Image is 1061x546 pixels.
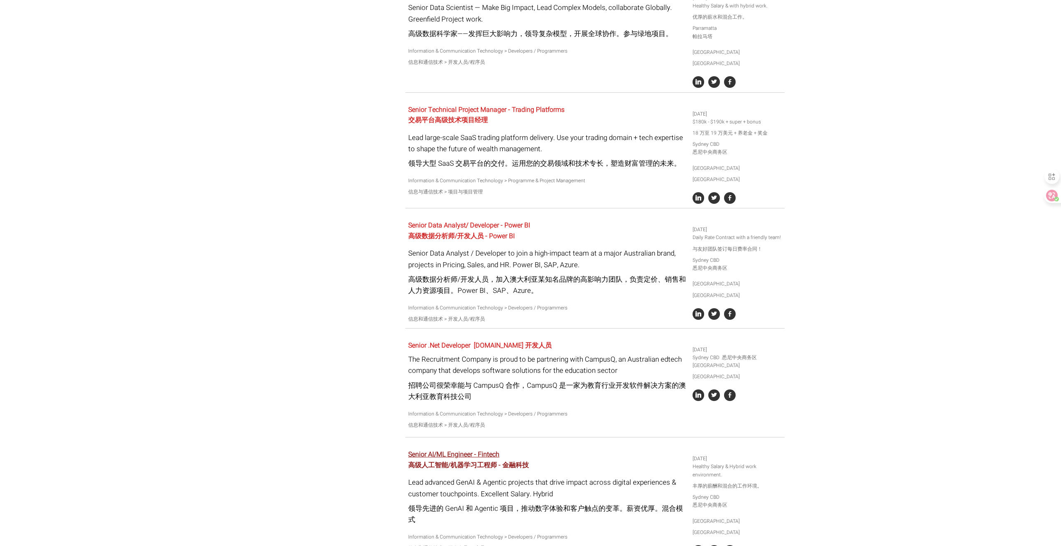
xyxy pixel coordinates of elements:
font: 信息和通信技术 > 开发人员/程序员 [408,58,485,66]
p: Information & Communication Technology > Developers / Programmers [408,304,686,323]
a: Senior Technical Project Manager - Trading Platforms交易平台高级技术项目经理 [408,105,564,126]
li: Sydney CBD [GEOGRAPHIC_DATA] [693,256,781,303]
font: 高级人工智能/机器学习工程师 - 金融科技 [408,460,529,470]
p: Information & Communication Technology > Developers / Programmers [408,410,686,432]
font: 信息和通信技术 > 开发人员/程序员 [408,421,485,429]
font: 信息和通信技术 > 开发人员/程序员 [408,315,485,323]
p: Senior Data Analyst / Developer to join a high-impact team at a major Australian brand, projects ... [408,248,686,300]
font: [DOMAIN_NAME] 开发人员 [474,341,552,350]
a: Senior .Net Developer [DOMAIN_NAME] 开发人员 [408,341,552,350]
p: Senior Data Scientist — Make Big Impact, Lead Complex Models, collaborate Globally. Greenfield Pr... [408,2,686,43]
li: Healthy Salary & with hybrid work. [693,2,781,21]
a: Senior AI/ML Engineer - Fintech高级人工智能/机器学习工程师 - 金融科技 [408,449,529,470]
font: [GEOGRAPHIC_DATA] [693,373,740,380]
li: Healthy Salary & Hybrid work environment. [693,463,781,490]
font: 悉尼中央商务区 [693,501,727,509]
font: 领导先进的 GenAI 和 Agentic 项目，推动数字体验和客户触点的变革。薪资优厚。混合模式 [408,503,683,525]
li: [DATE] [693,455,781,463]
a: Senior Data Analyst/ Developer - Power BI高级数据分析师/开发人员 - Power BI [408,220,530,241]
li: Sydney CBD [GEOGRAPHIC_DATA] [693,354,781,384]
font: 与友好团队签订每日费率合同！ [693,245,762,253]
font: [GEOGRAPHIC_DATA] [693,529,740,536]
p: Lead advanced GenAI & Agentic projects that drive impact across digital experiences & customer to... [408,477,686,529]
font: 帕拉马塔 [693,33,712,40]
font: 招聘公司很荣幸能与 CampusQ 合作，CampusQ 是一家为教育行业开发软件解决方案的澳大利亚教育科技公司 [408,380,686,402]
font: 优厚的薪水和混合工作。 [693,13,747,21]
font: 高级数据分析师/开发人员，加入澳大利亚某知名品牌的高影响力团队，负责定价、销售和人力资源项目。Power BI、SAP、Azure。 [408,274,686,296]
font: 悉尼中央商务区 [722,354,757,361]
font: 高级数据科学家——发挥巨大影响力，领导复杂模型，开展全球协作。参与绿地项目。 [408,29,673,39]
font: 丰厚的薪酬和混合的工作环境。 [693,482,762,490]
font: 悉尼中央商务区 [693,148,727,156]
font: [GEOGRAPHIC_DATA] [693,292,740,299]
font: 交易平台高级技术项目经理 [408,115,488,125]
p: Information & Communication Technology > Programme & Project Management [408,177,686,196]
li: [DATE] [693,226,781,234]
font: 悉尼中央商务区 [693,264,727,272]
font: 高级数据分析师/开发人员 - Power BI [408,231,515,241]
font: 信息与通信技术 > 项目与项目管理 [408,188,483,196]
p: The Recruitment Company is proud to be partnering with CampusQ, an Australian edtech company that... [408,354,686,406]
li: [DATE] [693,110,781,118]
li: $180k - $190k + super + bonus [693,118,781,137]
font: 18 万至 19 万美元 + 养老金 + 奖金 [693,129,768,137]
font: [GEOGRAPHIC_DATA] [693,60,740,67]
li: Sydney CBD [GEOGRAPHIC_DATA] [693,493,781,540]
font: 领导大型 SaaS 交易平台的交付。运用您的交易领域和技术专长，塑造财富管理的未来。 [408,158,681,169]
p: Lead large-scale SaaS trading platform delivery. Use your trading domain + tech expertise to shap... [408,132,686,173]
p: Information & Communication Technology > Developers / Programmers [408,47,686,66]
li: Sydney CBD [GEOGRAPHIC_DATA] [693,140,781,187]
li: [DATE] [693,346,781,354]
li: Daily Rate Contract with a friendly team! [693,234,781,253]
font: [GEOGRAPHIC_DATA] [693,176,740,183]
li: Parramatta [GEOGRAPHIC_DATA] [693,24,781,71]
